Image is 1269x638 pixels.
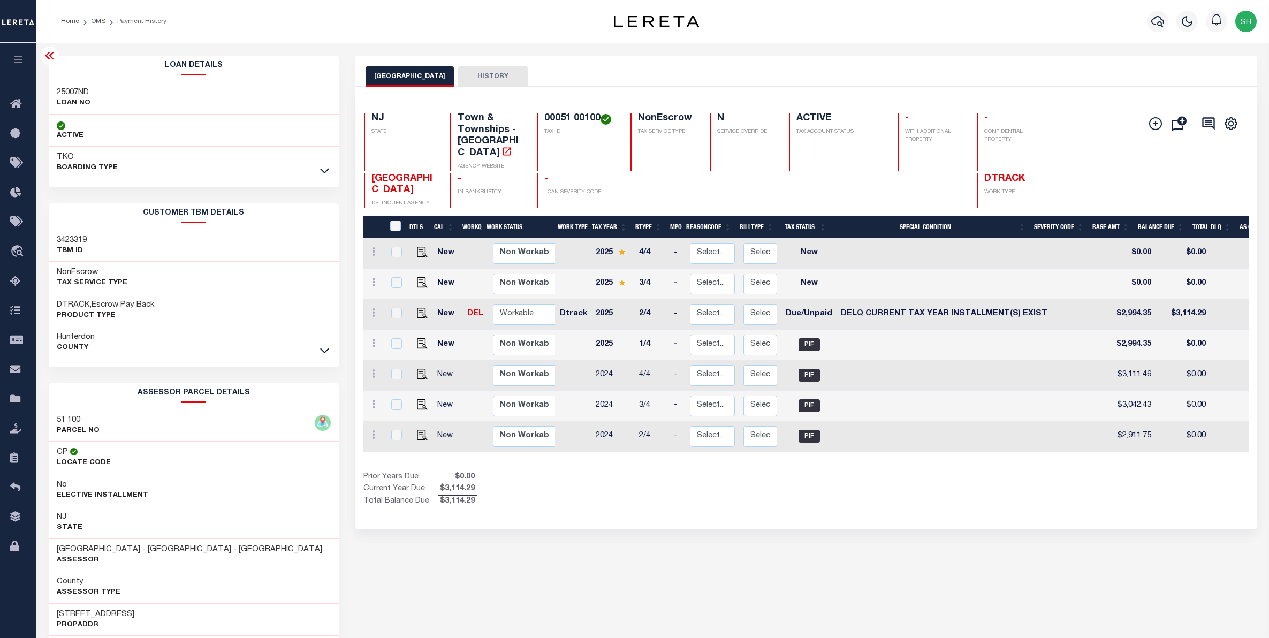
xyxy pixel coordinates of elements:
[438,496,477,507] span: $3,114.29
[635,330,670,360] td: 1/4
[1110,269,1156,299] td: $0.00
[984,128,1051,144] p: CONFIDENTIAL PROPERTY
[796,113,885,125] h4: ACTIVE
[433,299,462,330] td: New
[1110,421,1156,452] td: $2,911.75
[57,609,134,620] h3: [STREET_ADDRESS]
[49,203,339,223] h2: CUSTOMER TBM DETAILS
[544,128,618,136] p: TAX ID
[591,330,635,360] td: 2025
[556,299,591,330] td: Dtrack
[57,447,68,458] h3: CP
[57,512,82,522] h3: NJ
[57,131,83,141] p: ACTIVE
[366,66,454,87] button: [GEOGRAPHIC_DATA]
[57,587,120,598] p: Assessor Type
[371,113,438,125] h4: NJ
[591,238,635,269] td: 2025
[670,238,686,269] td: -
[682,216,735,238] th: ReasonCode: activate to sort column ascending
[433,421,462,452] td: New
[371,174,432,195] span: [GEOGRAPHIC_DATA]
[57,458,111,468] p: Locate Code
[1156,391,1210,421] td: $0.00
[10,245,27,259] i: travel_explore
[553,216,588,238] th: Work Type
[57,426,100,436] p: PARCEL NO
[670,421,686,452] td: -
[57,490,148,501] p: Elective Installment
[544,188,618,196] p: LOAN SEVERITY CODE
[1110,330,1156,360] td: $2,994.35
[1088,216,1134,238] th: Base Amt: activate to sort column ascending
[1156,421,1210,452] td: $0.00
[57,310,155,321] p: Product Type
[57,87,90,98] h3: 25007ND
[363,483,438,495] td: Current Year Due
[1156,330,1210,360] td: $0.00
[458,66,528,87] button: HISTORY
[61,18,79,25] a: Home
[57,415,100,426] h3: 51 100
[1235,11,1257,32] img: svg+xml;base64,PHN2ZyB4bWxucz0iaHR0cDovL3d3dy53My5vcmcvMjAwMC9zdmciIHBvaW50ZXItZXZlbnRzPSJub25lIi...
[717,113,776,125] h4: N
[638,113,697,125] h4: NonEscrow
[57,267,127,278] h3: NonEscrow
[635,269,670,299] td: 3/4
[363,496,438,507] td: Total Balance Due
[618,279,626,286] img: Star.svg
[544,113,618,125] h4: 00051 00100
[781,299,837,330] td: Due/Unpaid
[49,56,339,75] h2: Loan Details
[57,555,322,566] p: Assessor
[57,620,134,631] p: PropAddr
[438,472,477,483] span: $0.00
[433,238,462,269] td: New
[666,216,682,238] th: MPO
[57,246,87,256] p: TBM ID
[905,128,964,144] p: WITH ADDITIONAL PROPERTY
[781,269,837,299] td: New
[458,163,524,171] p: AGENCY WEBSITE
[371,128,438,136] p: STATE
[799,430,820,443] span: PIF
[831,216,1030,238] th: Special Condition: activate to sort column ascending
[588,216,631,238] th: Tax Year: activate to sort column ascending
[57,300,155,310] h3: DTRACK,Escrow Pay Back
[91,18,105,25] a: OMS
[618,248,626,255] img: Star.svg
[781,238,837,269] td: New
[482,216,555,238] th: Work Status
[105,17,166,26] li: Payment History
[57,480,67,490] h3: No
[778,216,830,238] th: Tax Status: activate to sort column ascending
[591,269,635,299] td: 2025
[614,16,700,27] img: logo-dark.svg
[670,269,686,299] td: -
[57,152,118,163] h3: TKO
[1156,299,1210,330] td: $3,114.29
[57,522,82,533] p: State
[433,391,462,421] td: New
[57,343,95,353] p: County
[433,360,462,391] td: New
[984,174,1025,184] span: DTRACK
[1110,360,1156,391] td: $3,111.46
[458,174,461,184] span: -
[735,216,778,238] th: BillType: activate to sort column ascending
[1110,391,1156,421] td: $3,042.43
[635,238,670,269] td: 4/4
[384,216,406,238] th: &nbsp;
[1110,238,1156,269] td: $0.00
[57,332,95,343] h3: Hunterdon
[1030,216,1088,238] th: Severity Code: activate to sort column ascending
[670,391,686,421] td: -
[467,310,483,317] a: DEL
[799,369,820,382] span: PIF
[984,188,1051,196] p: WORK TYPE
[363,216,384,238] th: &nbsp;&nbsp;&nbsp;&nbsp;&nbsp;&nbsp;&nbsp;&nbsp;&nbsp;&nbsp;
[631,216,666,238] th: RType: activate to sort column ascending
[1156,269,1210,299] td: $0.00
[1134,216,1188,238] th: Balance Due: activate to sort column ascending
[635,391,670,421] td: 3/4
